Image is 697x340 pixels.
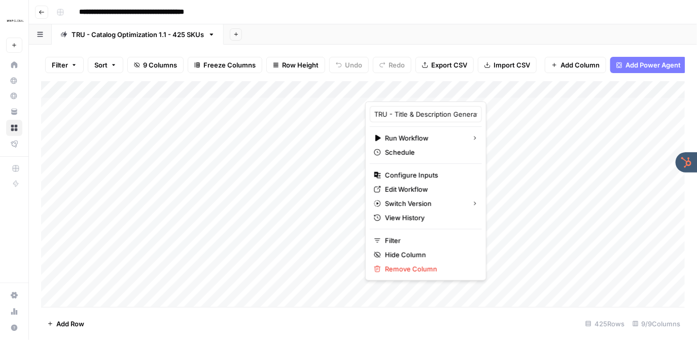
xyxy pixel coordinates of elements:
[6,120,22,136] a: Browse
[415,57,474,73] button: Export CSV
[56,319,84,329] span: Add Row
[127,57,184,73] button: 9 Columns
[72,29,204,40] div: TRU - Catalog Optimization 1.1 - 425 SKUs
[188,57,262,73] button: Freeze Columns
[385,250,474,260] span: Hide Column
[478,57,537,73] button: Import CSV
[6,12,24,30] img: WHP Global Logo
[6,104,22,120] a: Your Data
[494,60,530,70] span: Import CSV
[385,147,474,157] span: Schedule
[625,60,681,70] span: Add Power Agent
[6,320,22,336] button: Help + Support
[385,184,474,194] span: Edit Workflow
[88,57,123,73] button: Sort
[545,57,606,73] button: Add Column
[203,60,256,70] span: Freeze Columns
[6,136,22,152] a: Flightpath
[6,8,22,33] button: Workspace: WHP Global
[6,57,22,73] a: Home
[329,57,369,73] button: Undo
[373,57,411,73] button: Redo
[385,264,474,274] span: Remove Column
[581,316,629,332] div: 425 Rows
[45,57,84,73] button: Filter
[385,235,474,246] span: Filter
[345,60,362,70] span: Undo
[143,60,177,70] span: 9 Columns
[52,24,224,45] a: TRU - Catalog Optimization 1.1 - 425 SKUs
[6,303,22,320] a: Usage
[389,60,405,70] span: Redo
[385,198,464,209] span: Switch Version
[385,170,474,180] span: Configure Inputs
[6,287,22,303] a: Settings
[385,133,464,143] span: Run Workflow
[431,60,467,70] span: Export CSV
[561,60,600,70] span: Add Column
[610,57,687,73] button: Add Power Agent
[385,213,474,223] span: View History
[41,316,90,332] button: Add Row
[266,57,325,73] button: Row Height
[629,316,685,332] div: 9/9 Columns
[282,60,319,70] span: Row Height
[94,60,108,70] span: Sort
[52,60,68,70] span: Filter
